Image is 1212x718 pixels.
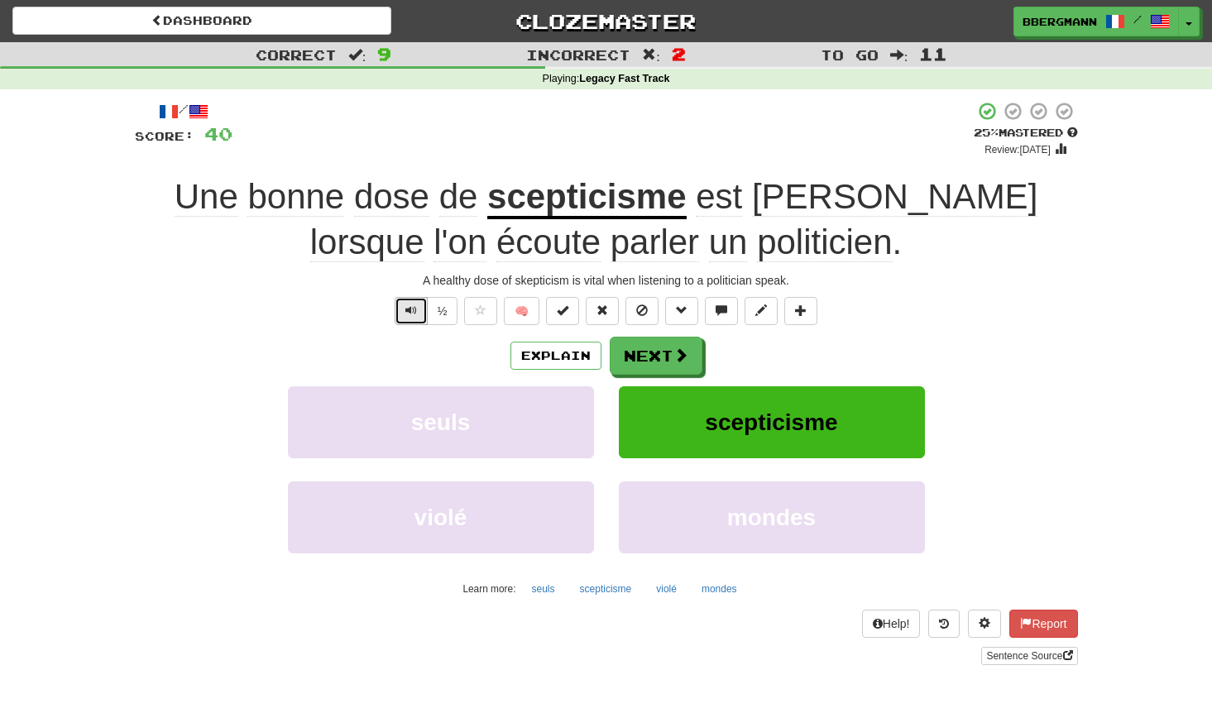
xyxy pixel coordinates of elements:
div: A healthy dose of skepticism is vital when listening to a politician speak. [135,272,1078,289]
button: Help! [862,610,921,638]
button: Play sentence audio (ctl+space) [395,297,428,325]
button: mondes [692,577,746,601]
span: Une [175,177,238,217]
button: scepticisme [619,386,925,458]
span: : [348,48,366,62]
div: / [135,101,232,122]
span: 40 [204,123,232,144]
span: mondes [727,505,816,530]
span: 2 [672,44,686,64]
button: Add to collection (alt+a) [784,297,817,325]
strong: Legacy Fast Track [579,73,669,84]
span: Score: [135,129,194,143]
button: Round history (alt+y) [928,610,960,638]
button: Reset to 0% Mastered (alt+r) [586,297,619,325]
span: dose [354,177,429,217]
span: : [890,48,908,62]
span: violé [414,505,467,530]
span: parler [611,223,699,262]
span: un [709,223,748,262]
button: Edit sentence (alt+d) [745,297,778,325]
button: Ignore sentence (alt+i) [625,297,659,325]
a: bbergmann / [1013,7,1179,36]
button: seuls [288,386,594,458]
button: scepticisme [571,577,641,601]
a: Clozemaster [416,7,795,36]
button: Grammar (alt+g) [665,297,698,325]
span: Correct [256,46,337,63]
div: Mastered [974,126,1078,141]
span: : [642,48,660,62]
span: 25 % [974,126,999,139]
span: 9 [377,44,391,64]
div: Text-to-speech controls [391,297,458,325]
button: ½ [427,297,458,325]
button: violé [288,481,594,553]
span: bbergmann [1023,14,1097,29]
button: Next [610,337,702,375]
button: mondes [619,481,925,553]
a: Sentence Source [981,647,1077,665]
span: de [439,177,478,217]
span: 11 [919,44,947,64]
span: seuls [411,409,471,435]
span: To go [821,46,879,63]
span: . [310,177,1038,262]
button: Explain [510,342,601,370]
button: Discuss sentence (alt+u) [705,297,738,325]
span: [PERSON_NAME] [752,177,1037,217]
span: est [696,177,742,217]
a: Dashboard [12,7,391,35]
span: Incorrect [526,46,630,63]
button: 🧠 [504,297,539,325]
span: scepticisme [705,409,837,435]
button: Report [1009,610,1077,638]
span: / [1133,13,1142,25]
span: politicien [757,223,892,262]
span: lorsque [310,223,424,262]
button: Favorite sentence (alt+f) [464,297,497,325]
button: violé [647,577,686,601]
span: écoute [496,223,601,262]
small: Learn more: [462,583,515,595]
small: Review: [DATE] [984,144,1051,156]
span: bonne [247,177,344,217]
button: seuls [523,577,564,601]
u: scepticisme [487,177,686,219]
button: Set this sentence to 100% Mastered (alt+m) [546,297,579,325]
span: l'on [434,223,486,262]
